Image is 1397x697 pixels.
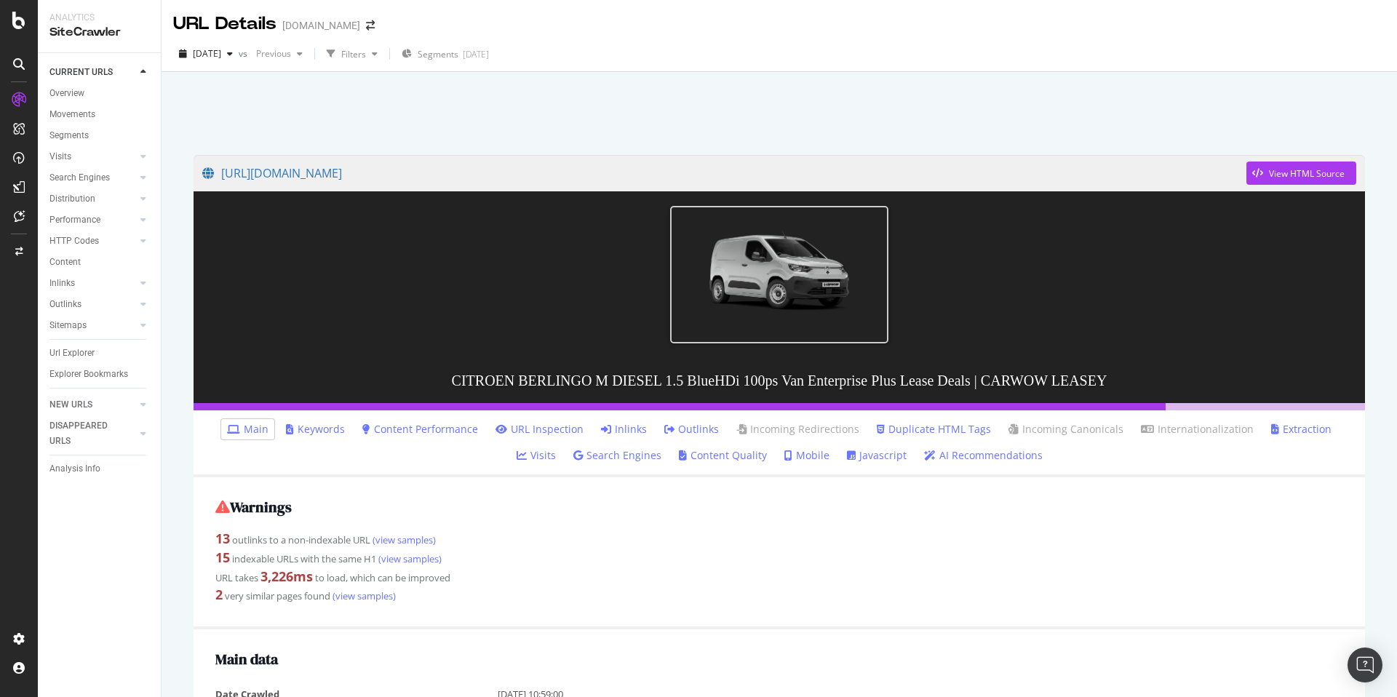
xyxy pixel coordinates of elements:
a: [URL][DOMAIN_NAME] [202,155,1246,191]
div: CURRENT URLS [49,65,113,80]
a: Keywords [286,422,345,437]
strong: 15 [215,549,230,566]
a: Performance [49,212,136,228]
span: Segments [418,48,458,60]
a: Mobile [784,448,829,463]
div: Overview [49,86,84,101]
div: Content [49,255,81,270]
div: Filters [341,48,366,60]
span: 2025 Aug. 29th [193,47,221,60]
div: Outlinks [49,297,81,312]
a: Outlinks [49,297,136,312]
div: NEW URLS [49,397,92,413]
a: Internationalization [1141,422,1254,437]
button: Previous [250,42,309,65]
div: arrow-right-arrow-left [366,20,375,31]
div: URL takes to load, which can be improved [215,567,1343,586]
a: Analysis Info [49,461,151,477]
a: Sitemaps [49,318,136,333]
a: Overview [49,86,151,101]
div: Open Intercom Messenger [1348,648,1382,682]
a: Explorer Bookmarks [49,367,151,382]
button: [DATE] [173,42,239,65]
a: Distribution [49,191,136,207]
a: Content Quality [679,448,767,463]
a: (view samples) [370,533,436,546]
div: Distribution [49,191,95,207]
a: Duplicate HTML Tags [877,422,991,437]
div: DISAPPEARED URLS [49,418,123,449]
div: Analysis Info [49,461,100,477]
div: Visits [49,149,71,164]
div: SiteCrawler [49,24,149,41]
button: Filters [321,42,383,65]
a: Javascript [847,448,907,463]
span: vs [239,47,250,60]
a: Visits [517,448,556,463]
div: Movements [49,107,95,122]
a: Search Engines [49,170,136,186]
h2: Warnings [215,499,1343,515]
a: (view samples) [376,552,442,565]
a: Content [49,255,151,270]
a: DISAPPEARED URLS [49,418,136,449]
div: Explorer Bookmarks [49,367,128,382]
div: Segments [49,128,89,143]
div: HTTP Codes [49,234,99,249]
strong: 2 [215,586,223,603]
a: URL Inspection [495,422,584,437]
div: outlinks to a non-indexable URL [215,530,1343,549]
a: Search Engines [573,448,661,463]
a: AI Recommendations [924,448,1043,463]
a: Url Explorer [49,346,151,361]
a: Visits [49,149,136,164]
a: Outlinks [664,422,719,437]
div: Inlinks [49,276,75,291]
a: Extraction [1271,422,1332,437]
div: Search Engines [49,170,110,186]
div: View HTML Source [1269,167,1345,180]
strong: 13 [215,530,230,547]
a: HTTP Codes [49,234,136,249]
h2: Main data [215,651,1343,667]
div: [DATE] [463,48,489,60]
div: Sitemaps [49,318,87,333]
a: NEW URLS [49,397,136,413]
h3: CITROEN BERLINGO M DIESEL 1.5 BlueHDi 100ps Van Enterprise Plus Lease Deals | CARWOW LEASEY [194,358,1365,403]
button: View HTML Source [1246,162,1356,185]
div: Analytics [49,12,149,24]
a: Main [227,422,268,437]
a: Inlinks [49,276,136,291]
a: Inlinks [601,422,647,437]
div: indexable URLs with the same H1 [215,549,1343,567]
a: Content Performance [362,422,478,437]
a: (view samples) [330,589,396,602]
button: Segments[DATE] [396,42,495,65]
span: Previous [250,47,291,60]
div: Performance [49,212,100,228]
a: Incoming Redirections [736,422,859,437]
div: URL Details [173,12,276,36]
div: very similar pages found [215,586,1343,605]
img: CITROEN BERLINGO M DIESEL 1.5 BlueHDi 100ps Van Enterprise Plus Lease Deals | CARWOW LEASEY [670,206,888,343]
a: CURRENT URLS [49,65,136,80]
strong: 3,226 ms [260,567,313,585]
a: Segments [49,128,151,143]
div: [DOMAIN_NAME] [282,18,360,33]
a: Incoming Canonicals [1008,422,1123,437]
div: Url Explorer [49,346,95,361]
a: Movements [49,107,151,122]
